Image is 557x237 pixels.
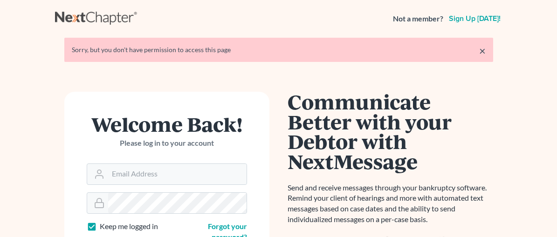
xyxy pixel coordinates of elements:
[87,114,247,134] h1: Welcome Back!
[288,183,493,225] p: Send and receive messages through your bankruptcy software. Remind your client of hearings and mo...
[393,14,443,24] strong: Not a member?
[100,221,158,232] label: Keep me logged in
[108,164,247,184] input: Email Address
[288,92,493,171] h1: Communicate Better with your Debtor with NextMessage
[87,138,247,149] p: Please log in to your account
[447,15,502,22] a: Sign up [DATE]!
[72,45,486,54] div: Sorry, but you don't have permission to access this page
[479,45,486,56] a: ×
